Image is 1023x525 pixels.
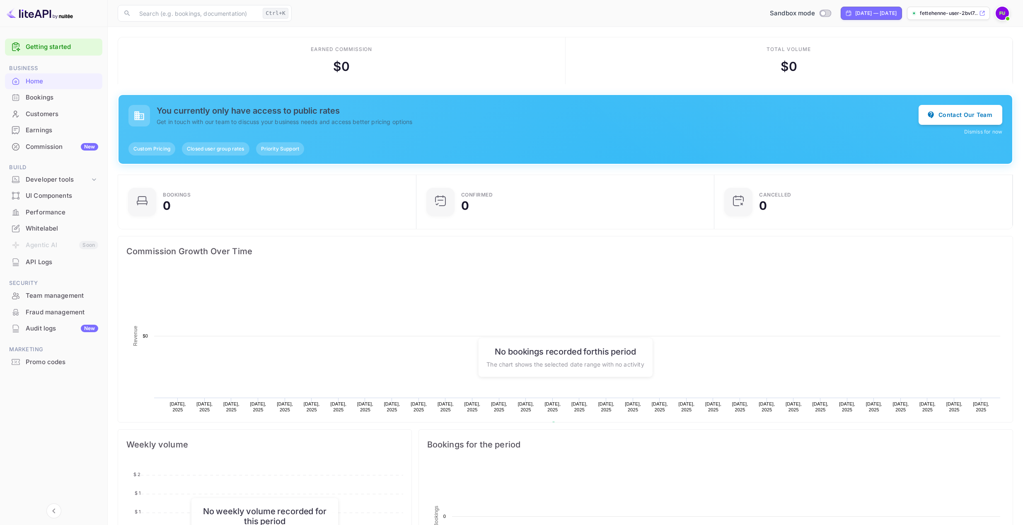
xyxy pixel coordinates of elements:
text: [DATE], 2025 [384,401,400,412]
div: Performance [26,208,98,217]
div: [DATE] — [DATE] [855,10,897,17]
div: Home [5,73,102,90]
div: UI Components [26,191,98,201]
button: Collapse navigation [46,503,61,518]
div: Customers [26,109,98,119]
text: [DATE], 2025 [357,401,373,412]
img: fettehenne User [996,7,1009,20]
div: Customers [5,106,102,122]
text: [DATE], 2025 [170,401,186,412]
a: Whitelabel [5,221,102,236]
span: Security [5,279,102,288]
text: [DATE], 2025 [866,401,882,412]
div: Fraud management [26,308,98,317]
div: New [81,143,98,151]
div: Commission [26,142,98,152]
div: $ 0 [781,57,797,76]
text: [DATE], 2025 [196,401,213,412]
text: [DATE], 2025 [304,401,320,412]
text: [DATE], 2025 [438,401,454,412]
div: UI Components [5,188,102,204]
div: Bookings [26,93,98,102]
p: fettehenne-user-2bvl7.... [920,10,977,17]
text: [DATE], 2025 [652,401,668,412]
a: Team management [5,288,102,303]
text: [DATE], 2025 [625,401,641,412]
text: [DATE], 2025 [732,401,748,412]
a: Performance [5,204,102,220]
text: [DATE], 2025 [839,401,855,412]
div: Getting started [5,39,102,56]
text: [DATE], 2025 [277,401,293,412]
div: Total volume [767,46,811,53]
a: UI Components [5,188,102,203]
text: [DATE], 2025 [223,401,239,412]
text: [DATE], 2025 [464,401,481,412]
p: The chart shows the selected date range with no activity [486,360,644,369]
text: [DATE], 2025 [518,401,534,412]
text: [DATE], 2025 [705,401,721,412]
div: Performance [5,204,102,221]
text: Revenue [133,326,138,346]
a: Customers [5,106,102,122]
text: [DATE], 2025 [946,401,963,412]
text: 0 [443,514,445,519]
a: Promo codes [5,354,102,369]
tspan: $ 1 [135,509,140,515]
div: Audit logs [26,324,98,333]
text: [DATE], 2025 [813,401,829,412]
text: $0 [143,333,148,338]
text: [DATE], 2025 [544,401,561,412]
text: [DATE], 2025 [678,401,694,412]
div: API Logs [5,254,102,270]
button: Contact Our Team [919,105,1002,125]
a: Fraud management [5,304,102,320]
div: Promo codes [26,357,98,367]
text: [DATE], 2025 [250,401,266,412]
text: [DATE], 2025 [786,401,802,412]
div: Home [26,77,98,86]
div: Developer tools [26,175,90,185]
div: 0 [163,200,171,211]
div: Whitelabel [26,224,98,233]
div: Ctrl+K [263,8,288,19]
a: Earnings [5,122,102,138]
input: Search (e.g. bookings, documentation) [134,5,259,22]
button: Dismiss for now [964,128,1002,136]
span: Business [5,64,102,73]
tspan: $ 2 [133,471,140,477]
div: New [81,325,98,332]
text: [DATE], 2025 [598,401,614,412]
div: Team management [5,288,102,304]
text: [DATE], 2025 [491,401,507,412]
text: [DATE], 2025 [892,401,909,412]
span: Weekly volume [126,438,403,451]
a: CommissionNew [5,139,102,154]
div: Earnings [26,126,98,135]
span: Marketing [5,345,102,354]
div: Earned commission [311,46,372,53]
div: CANCELLED [759,192,791,197]
a: Audit logsNew [5,321,102,336]
h6: No bookings recorded for this period [486,347,644,357]
span: Custom Pricing [128,145,175,153]
text: [DATE], 2025 [973,401,989,412]
a: Getting started [26,42,98,52]
text: [DATE], 2025 [330,401,346,412]
span: Commission Growth Over Time [126,245,1004,258]
p: Get in touch with our team to discuss your business needs and access better pricing options [157,117,919,126]
text: Revenue [559,422,580,428]
div: Confirmed [461,192,493,197]
div: Bookings [163,192,191,197]
div: Team management [26,291,98,301]
span: Sandbox mode [770,9,815,18]
div: Promo codes [5,354,102,370]
div: CommissionNew [5,139,102,155]
span: Bookings for the period [427,438,1004,451]
div: Developer tools [5,173,102,187]
h5: You currently only have access to public rates [157,106,919,116]
a: Bookings [5,90,102,105]
span: Priority Support [256,145,304,153]
div: Bookings [5,90,102,106]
